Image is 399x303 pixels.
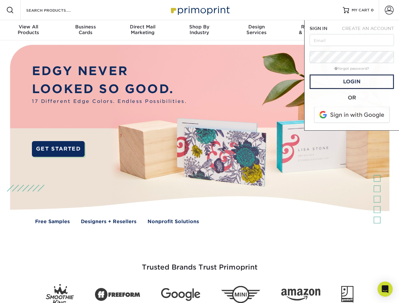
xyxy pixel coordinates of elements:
[285,20,342,40] a: Resources& Templates
[310,34,394,46] input: Email
[26,6,87,14] input: SEARCH PRODUCTS.....
[35,218,70,225] a: Free Samples
[285,24,342,30] span: Resources
[335,67,369,71] a: forgot password?
[57,24,114,35] div: Cards
[168,3,231,17] img: Primoprint
[341,286,354,303] img: Goodwill
[161,288,200,301] img: Google
[32,80,187,98] p: LOOKED SO GOOD.
[15,248,384,279] h3: Trusted Brands Trust Primoprint
[281,289,320,301] img: Amazon
[171,24,228,30] span: Shop By
[310,26,327,31] span: SIGN IN
[148,218,199,225] a: Nonprofit Solutions
[32,62,187,80] p: EDGY NEVER
[171,20,228,40] a: Shop ByIndustry
[81,218,136,225] a: Designers + Resellers
[371,8,374,12] span: 0
[228,20,285,40] a: DesignServices
[285,24,342,35] div: & Templates
[32,141,85,157] a: GET STARTED
[57,20,114,40] a: BusinessCards
[228,24,285,30] span: Design
[114,20,171,40] a: Direct MailMarketing
[378,282,393,297] div: Open Intercom Messenger
[114,24,171,30] span: Direct Mail
[310,74,394,89] a: Login
[114,24,171,35] div: Marketing
[342,26,394,31] span: CREATE AN ACCOUNT
[57,24,114,30] span: Business
[352,8,370,13] span: MY CART
[171,24,228,35] div: Industry
[32,98,187,105] span: 17 Different Edge Colors. Endless Possibilities.
[310,94,394,102] div: OR
[228,24,285,35] div: Services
